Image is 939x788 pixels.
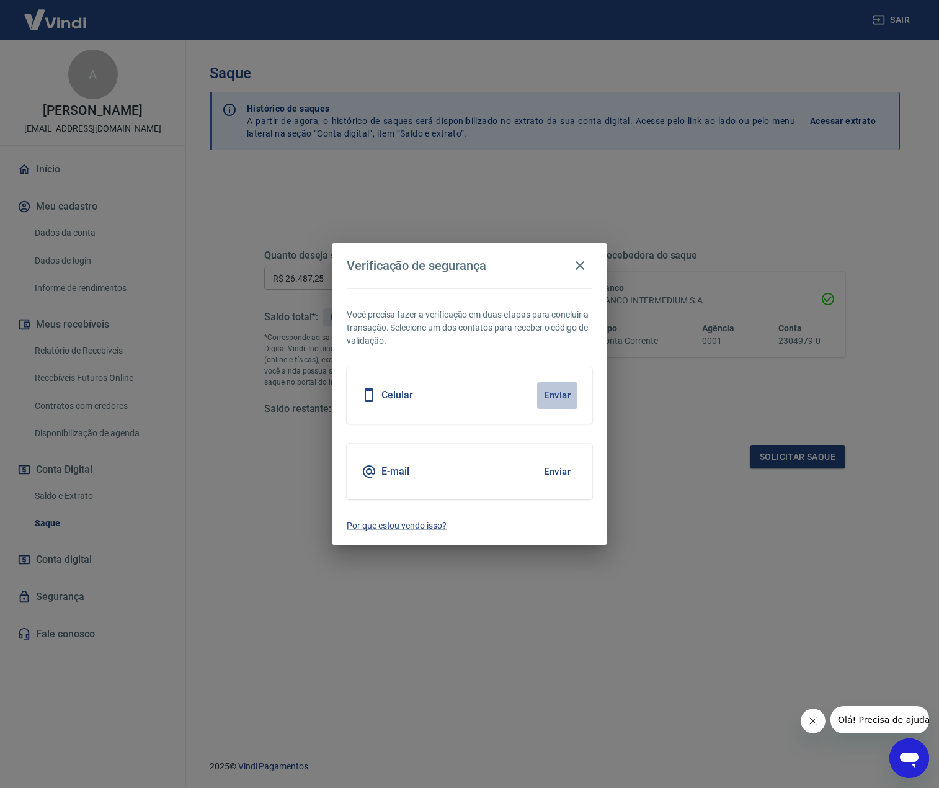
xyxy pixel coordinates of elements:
p: Você precisa fazer a verificação em duas etapas para concluir a transação. Selecione um dos conta... [347,308,592,347]
span: Olá! Precisa de ajuda? [7,9,104,19]
h4: Verificação de segurança [347,258,486,273]
button: Enviar [537,382,577,408]
button: Enviar [537,459,577,485]
iframe: Message from company [830,706,929,733]
iframe: Button to launch messaging window [889,738,929,778]
iframe: Close message [801,709,826,733]
h5: Celular [381,389,413,401]
a: Por que estou vendo isso? [347,519,592,532]
h5: E-mail [381,465,409,478]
